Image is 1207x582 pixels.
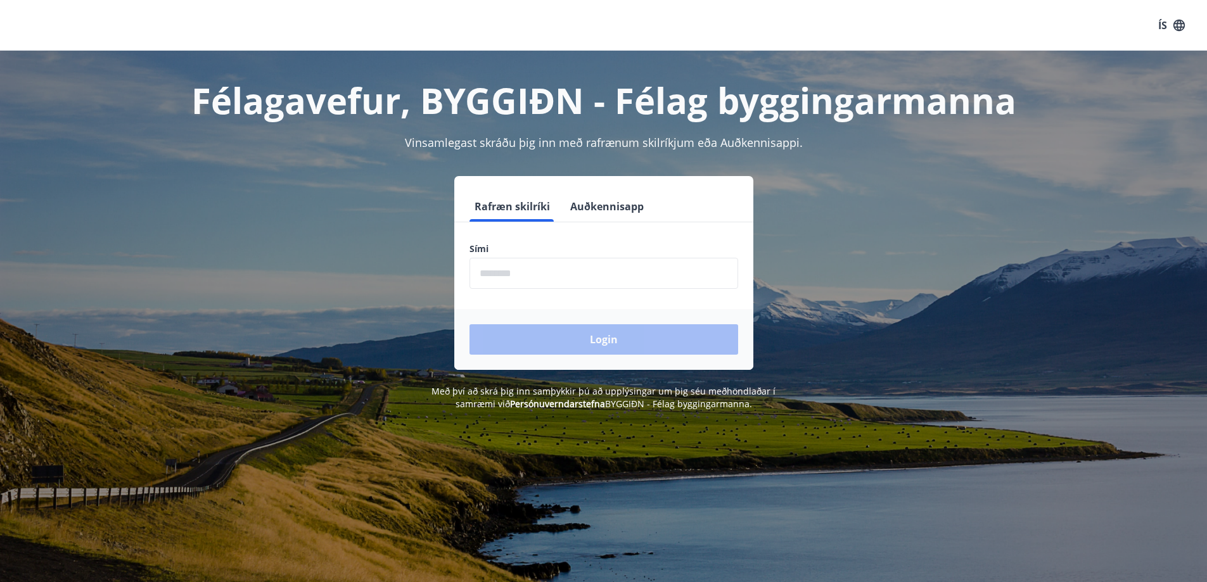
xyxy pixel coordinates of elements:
label: Sími [469,243,738,255]
button: Rafræn skilríki [469,191,555,222]
a: Persónuverndarstefna [510,398,605,410]
button: Auðkennisapp [565,191,649,222]
button: ÍS [1151,14,1192,37]
h1: Félagavefur, BYGGIÐN - Félag byggingarmanna [163,76,1045,124]
span: Vinsamlegast skráðu þig inn með rafrænum skilríkjum eða Auðkennisappi. [405,135,803,150]
span: Með því að skrá þig inn samþykkir þú að upplýsingar um þig séu meðhöndlaðar í samræmi við BYGGIÐN... [431,385,776,410]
